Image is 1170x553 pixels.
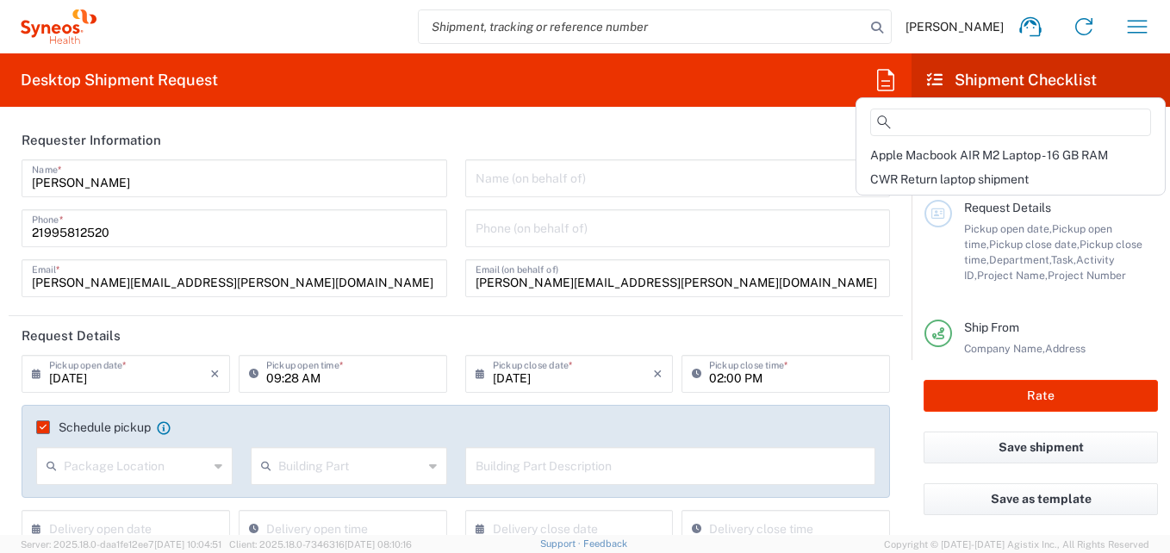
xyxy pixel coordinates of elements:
button: Save as template [924,483,1158,515]
span: Pickup close date, [989,238,1080,251]
span: City, [971,357,993,370]
span: Project Number [1048,269,1126,282]
h2: Request Details [22,327,121,345]
span: Server: 2025.18.0-daa1fe12ee7 [21,539,221,550]
span: Company Name, [964,342,1045,355]
span: State/Province, [993,357,1069,370]
label: Schedule pickup [36,420,151,434]
span: Apple Macbook AIR M2 Laptop - 16 GB RAM [870,148,1108,162]
span: Request Details [964,201,1051,214]
span: Project Name, [977,269,1048,282]
span: Client: 2025.18.0-7346316 [229,539,412,550]
span: Task, [1051,253,1076,266]
span: CWR Return laptop shipment [870,172,1029,186]
span: Ship From [964,320,1019,334]
span: [DATE] 08:10:16 [345,539,412,550]
input: Shipment, tracking or reference number [419,10,865,43]
button: Rate [924,380,1158,412]
span: Country, [1069,357,1111,370]
h2: Requester Information [22,132,161,149]
a: Support [540,538,583,549]
span: [PERSON_NAME] [906,19,1004,34]
h2: Desktop Shipment Request [21,70,218,90]
i: × [210,360,220,388]
button: Save shipment [924,432,1158,463]
a: Feedback [583,538,627,549]
span: Copyright © [DATE]-[DATE] Agistix Inc., All Rights Reserved [884,537,1149,552]
span: [DATE] 10:04:51 [154,539,221,550]
span: Department, [989,253,1051,266]
h2: Shipment Checklist [927,70,1097,90]
span: Pickup open date, [964,222,1052,235]
i: × [653,360,663,388]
